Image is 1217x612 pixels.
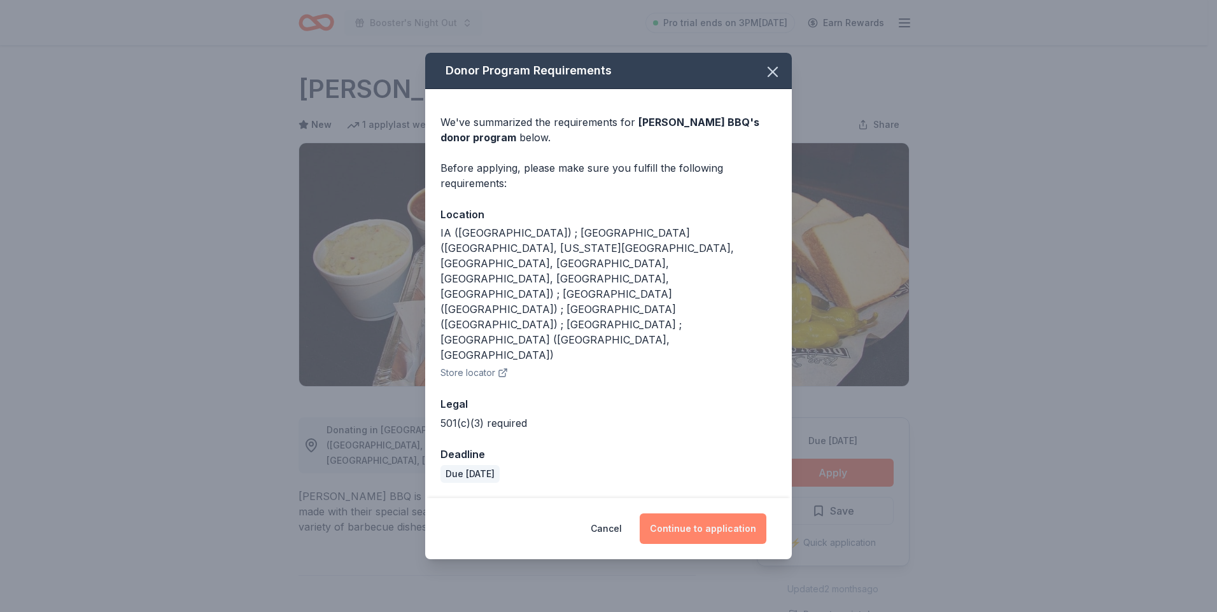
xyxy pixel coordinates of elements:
[440,206,777,223] div: Location
[425,53,792,89] div: Donor Program Requirements
[440,160,777,191] div: Before applying, please make sure you fulfill the following requirements:
[440,396,777,412] div: Legal
[440,365,508,380] button: Store locator
[440,415,777,431] div: 501(c)(3) required
[591,513,622,544] button: Cancel
[440,446,777,462] div: Deadline
[440,465,500,483] div: Due [DATE]
[440,115,777,145] div: We've summarized the requirements for below.
[640,513,766,544] button: Continue to application
[440,225,777,363] div: IA ([GEOGRAPHIC_DATA]) ; [GEOGRAPHIC_DATA] ([GEOGRAPHIC_DATA], [US_STATE][GEOGRAPHIC_DATA], [GEOG...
